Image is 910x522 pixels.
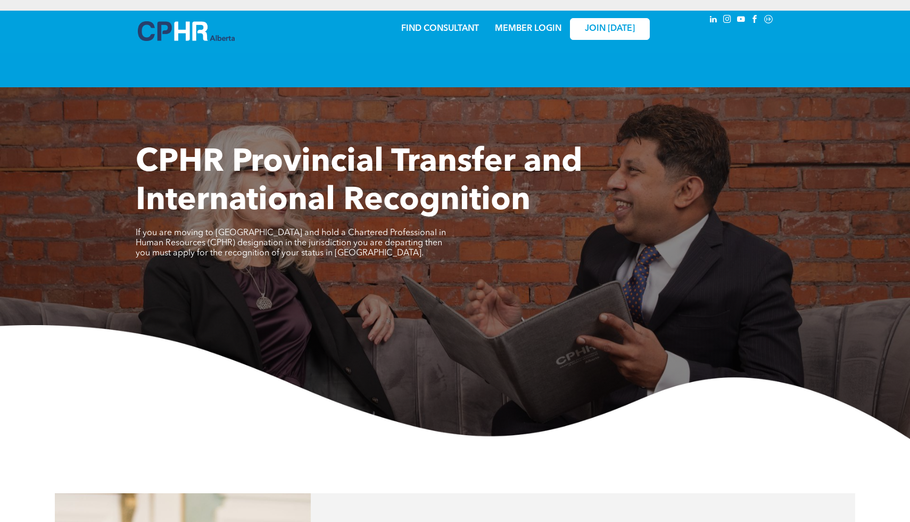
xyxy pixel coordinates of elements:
a: youtube [735,13,747,28]
span: CPHR Provincial Transfer and International Recognition [136,147,582,217]
a: instagram [721,13,733,28]
a: FIND CONSULTANT [401,24,479,33]
a: linkedin [707,13,719,28]
a: Social network [763,13,774,28]
img: A blue and white logo for cp alberta [138,21,235,41]
a: facebook [749,13,760,28]
a: JOIN [DATE] [570,18,650,40]
span: JOIN [DATE] [585,24,635,34]
a: MEMBER LOGIN [495,24,561,33]
span: If you are moving to [GEOGRAPHIC_DATA] and hold a Chartered Professional in Human Resources (CPHR... [136,229,446,258]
